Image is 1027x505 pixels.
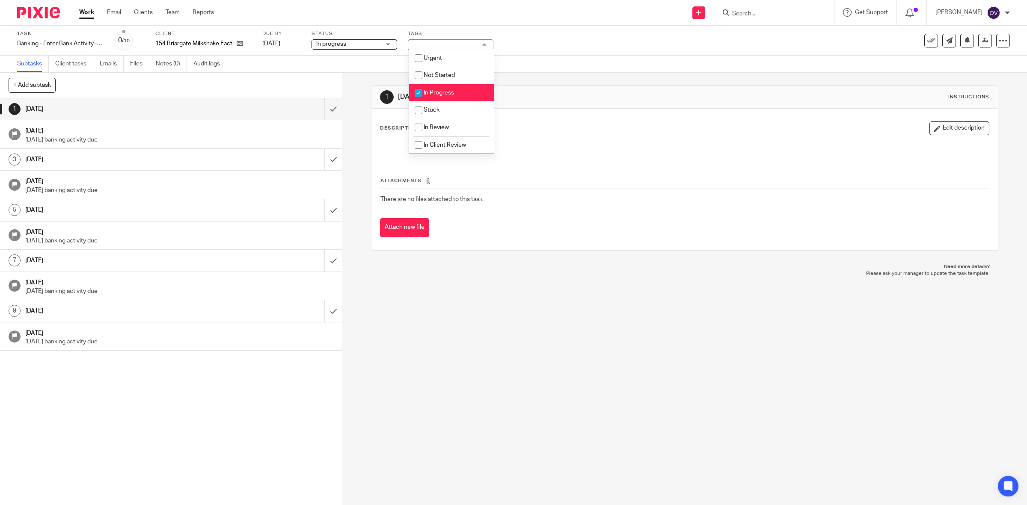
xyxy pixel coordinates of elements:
[424,107,439,113] span: Stuck
[25,226,333,236] h1: [DATE]
[79,8,94,17] a: Work
[55,56,93,72] a: Client tasks
[193,8,214,17] a: Reports
[312,30,397,37] label: Status
[25,204,219,216] h1: [DATE]
[17,7,60,18] img: Pixie
[118,35,130,45] div: 0
[380,90,394,104] div: 1
[17,39,103,48] div: Banking - Enter Bank Activity - week 38
[731,10,808,18] input: Search
[25,287,333,295] p: [DATE] banking activity due
[380,263,990,270] p: Need more details?
[9,204,21,216] div: 5
[380,218,429,237] button: Attach new file
[9,103,21,115] div: 1
[17,30,103,37] label: Task
[424,72,455,78] span: Not Started
[107,8,121,17] a: Email
[987,6,1000,20] img: svg%3E
[25,103,219,115] h1: [DATE]
[408,30,493,37] label: Tags
[424,124,449,130] span: In Review
[25,254,219,267] h1: [DATE]
[855,9,888,15] span: Get Support
[398,92,703,101] h1: [DATE]
[25,276,333,287] h1: [DATE]
[25,304,219,317] h1: [DATE]
[130,56,149,72] a: Files
[380,196,484,202] span: There are no files attached to this task.
[25,124,333,135] h1: [DATE]
[380,270,990,277] p: Please ask your manager to update the task template.
[155,30,252,37] label: Client
[9,254,21,266] div: 7
[380,178,421,183] span: Attachments
[156,56,187,72] a: Notes (0)
[424,55,442,61] span: Urgent
[193,56,226,72] a: Audit logs
[25,186,333,195] p: [DATE] banking activity due
[166,8,180,17] a: Team
[262,30,301,37] label: Due by
[155,39,232,48] p: 154 Briargate Milkshake Factory
[262,41,280,47] span: [DATE]
[25,136,333,144] p: [DATE] banking activity due
[9,154,21,165] div: 3
[25,337,333,346] p: [DATE] banking activity due
[17,56,49,72] a: Subtasks
[935,8,982,17] p: [PERSON_NAME]
[9,78,56,92] button: + Add subtask
[25,153,219,166] h1: [DATE]
[134,8,153,17] a: Clients
[316,41,346,47] span: In progress
[929,121,989,135] button: Edit description
[25,175,333,186] h1: [DATE]
[948,94,989,100] div: Instructions
[9,305,21,317] div: 9
[100,56,124,72] a: Emails
[122,38,130,43] small: /10
[424,142,466,148] span: In Client Review
[424,90,454,96] span: In Progress
[380,125,418,132] p: Description
[25,327,333,337] h1: [DATE]
[25,236,333,245] p: [DATE] banking activity due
